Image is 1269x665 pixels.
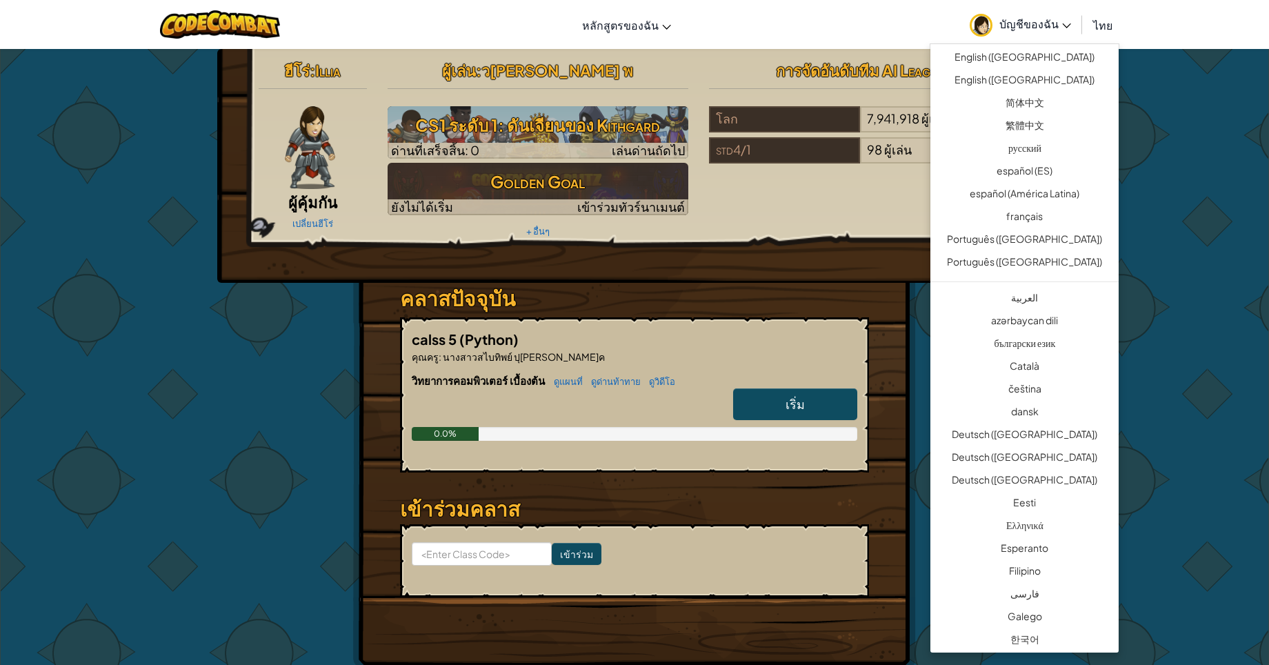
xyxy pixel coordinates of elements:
[577,199,685,215] span: เข้าร่วมทัวร์นาเมนต์
[442,61,476,80] span: ผู้เล่น
[412,350,439,363] span: คุณครู
[930,161,1119,184] a: español (ES)
[1093,18,1112,32] span: ไทย
[476,61,481,80] span: :
[930,402,1119,425] a: dansk
[584,376,641,387] a: ดูด่านท้าทาย
[921,110,949,126] span: ผู้เล่น
[930,539,1119,562] a: Esperanto
[388,110,689,141] h3: CS1 ระดับ 1: ดันเจียนของ Kithgard
[930,562,1119,584] a: Filipino
[930,252,1119,275] a: Português ([GEOGRAPHIC_DATA])
[930,425,1119,448] a: Deutsch ([GEOGRAPHIC_DATA])
[930,584,1119,607] a: فارسی
[160,10,281,39] img: CodeCombat logo
[412,374,547,387] span: วิทยาการคอมพิวเตอร์ เบื้องต้น
[388,106,689,159] img: CS1 ระดับ 1: ดันเจียนของ Kithgard
[412,542,552,566] input: <Enter Class Code>
[930,207,1119,230] a: français
[930,288,1119,311] a: العربية
[930,230,1119,252] a: Português ([GEOGRAPHIC_DATA])
[288,192,337,212] span: ผู้คุ้มกัน
[552,543,601,565] input: เข้าร่วม
[776,61,944,80] span: การจัดอันดับทีม AI League
[930,516,1119,539] a: Ελληνικά
[526,226,550,237] a: + อื่นๆ
[930,139,1119,161] a: русский
[400,283,869,314] h3: คลาสปัจจุบัน
[930,48,1119,70] a: English ([GEOGRAPHIC_DATA])
[930,379,1119,402] a: čeština
[709,119,1010,135] a: โลก7,941,918ผู้เล่น
[439,350,441,363] span: :
[285,106,335,189] img: guardian-pose.png
[582,18,659,32] span: หลักสูตรของฉัน
[930,70,1119,93] a: English ([GEOGRAPHIC_DATA])
[930,334,1119,357] a: български език
[930,357,1119,379] a: Català
[930,630,1119,653] a: 한국어
[786,396,805,412] span: เริ่ม
[884,141,912,157] span: ผู้เล่น
[412,427,479,441] div: 0.0%
[388,163,689,215] img: Golden Goal
[481,61,633,80] span: ว[PERSON_NAME] พ
[547,376,583,387] a: ดูแผนที่
[388,166,689,197] h3: Golden Goal
[441,350,605,363] span: นางสาวสไบทิพย์ ปุ[PERSON_NAME]ค
[709,106,859,132] div: โลก
[642,376,675,387] a: ดูวิดีโอ
[388,163,689,215] a: Golden Goalยังไม่ได้เริ่มเข้าร่วมทัวร์นาเมนต์
[963,3,1078,46] a: บัญชีของฉัน
[1086,6,1119,43] a: ไทย
[930,184,1119,207] a: español (América Latina)
[292,218,333,229] a: เปลี่ยนฮีโร่
[930,116,1119,139] a: 繁體中文
[412,330,459,348] span: calss 5
[930,448,1119,470] a: Deutsch ([GEOGRAPHIC_DATA])
[930,311,1119,334] a: azərbaycan dili
[930,493,1119,516] a: Eesti
[388,106,689,159] a: เล่นด่านถัดไป
[709,137,859,163] div: std4/1
[310,61,315,80] span: :
[391,199,453,215] span: ยังไม่ได้เริ่ม
[867,141,882,157] span: 98
[284,61,310,80] span: ฮีโร่
[575,6,678,43] a: หลักสูตรของฉัน
[709,150,1010,166] a: std4/198ผู้เล่น
[999,17,1071,31] span: บัญชีของฉัน
[867,110,919,126] span: 7,941,918
[459,330,519,348] span: (Python)
[970,14,992,37] img: avatar
[612,142,685,158] span: เล่นด่านถัดไป
[930,607,1119,630] a: Galego
[400,493,869,524] h3: เข้าร่วมคลาส
[391,142,479,158] span: ด่านที่เสร็จสิ้น: 0
[930,93,1119,116] a: 简体中文
[315,61,341,80] span: Illia
[930,470,1119,493] a: Deutsch ([GEOGRAPHIC_DATA])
